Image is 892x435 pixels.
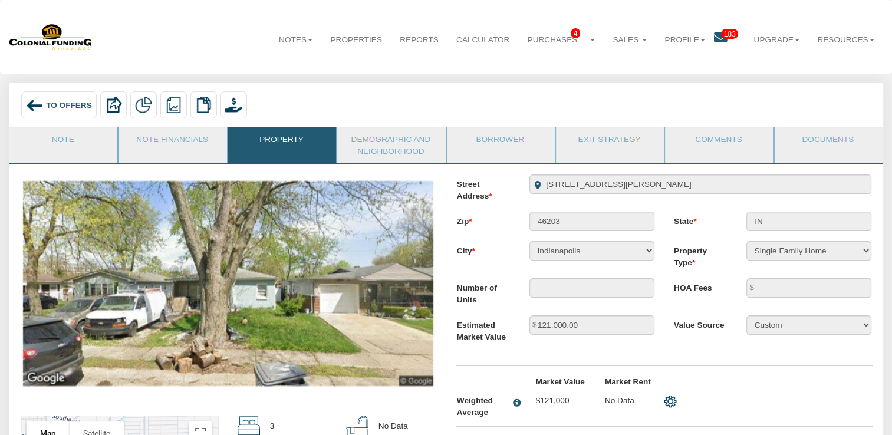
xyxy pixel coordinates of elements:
[447,278,519,305] label: Number of Units
[556,127,663,157] a: Exit Strategy
[9,23,93,51] img: 579666
[9,127,116,157] a: Note
[321,25,391,55] a: Properties
[195,97,212,113] img: copy.png
[775,127,881,157] a: Documents
[447,25,519,55] a: Calculator
[664,212,736,228] label: State
[745,25,808,55] a: Upgrade
[165,97,182,113] img: reports.png
[664,315,736,331] label: Value Source
[721,29,738,39] span: 183
[391,25,447,55] a: Reports
[447,212,519,228] label: Zip
[26,97,44,114] img: back_arrow_left_icon.svg
[447,174,519,202] label: Street Address
[664,395,677,408] img: settings.png
[656,25,714,55] a: Profile
[664,241,736,268] label: Property Type
[808,25,883,55] a: Resources
[571,28,580,38] span: 4
[105,97,121,113] img: export.svg
[119,127,225,157] a: Note Financials
[447,315,519,342] label: Estimated Market Value
[447,241,519,257] label: City
[23,181,433,386] img: 575873
[457,395,509,418] div: Weighted Average
[595,376,664,387] label: Market Rent
[447,127,554,157] a: Borrower
[605,395,654,406] p: No Data
[604,25,656,55] a: Sales
[135,97,152,113] img: partial.png
[337,127,444,163] a: Demographic and Neighborhood
[46,100,92,109] span: To Offers
[228,127,335,157] a: Property
[270,25,321,55] a: Notes
[714,25,745,55] a: 183
[526,376,595,387] label: Market Value
[664,278,736,294] label: HOA Fees
[518,25,604,55] a: Purchases4
[536,395,585,406] p: $121,000
[225,97,242,113] img: purchase_offer.png
[665,127,772,157] a: Comments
